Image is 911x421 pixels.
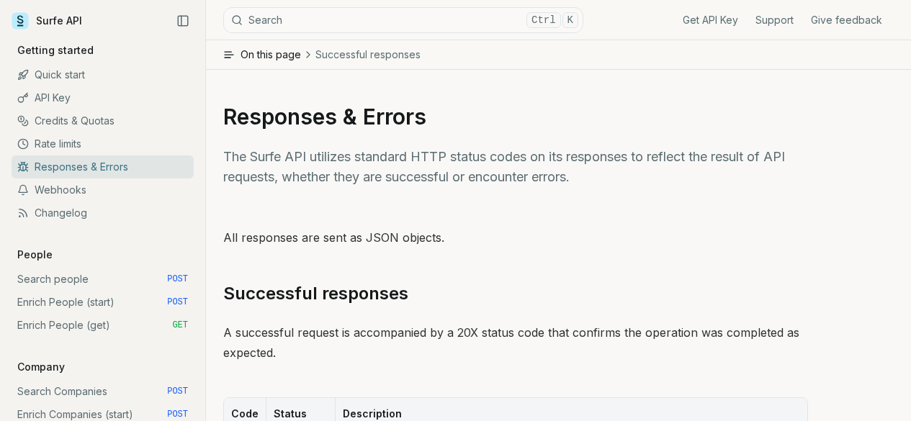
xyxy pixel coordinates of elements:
[223,104,808,130] h1: Responses & Errors
[223,282,408,305] a: Successful responses
[223,322,808,363] p: A successful request is accompanied by a 20X status code that confirms the operation was complete...
[206,40,911,69] button: On this pageSuccessful responses
[315,47,421,62] span: Successful responses
[526,12,561,28] kbd: Ctrl
[167,273,188,285] span: POST
[811,13,882,27] a: Give feedback
[12,86,194,109] a: API Key
[172,10,194,32] button: Collapse Sidebar
[12,43,99,58] p: Getting started
[167,386,188,397] span: POST
[223,147,808,187] p: The Surfe API utilizes standard HTTP status codes on its responses to reflect the result of API r...
[12,314,194,337] a: Enrich People (get) GET
[223,227,808,248] p: All responses are sent as JSON objects.
[12,155,194,178] a: Responses & Errors
[12,63,194,86] a: Quick start
[12,132,194,155] a: Rate limits
[12,291,194,314] a: Enrich People (start) POST
[12,360,71,374] p: Company
[755,13,794,27] a: Support
[12,268,194,291] a: Search people POST
[12,202,194,225] a: Changelog
[167,409,188,420] span: POST
[12,10,82,32] a: Surfe API
[12,380,194,403] a: Search Companies POST
[683,13,738,27] a: Get API Key
[223,7,583,33] button: SearchCtrlK
[167,296,188,308] span: POST
[12,109,194,132] a: Credits & Quotas
[172,320,188,331] span: GET
[12,248,58,262] p: People
[562,12,578,28] kbd: K
[12,178,194,202] a: Webhooks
